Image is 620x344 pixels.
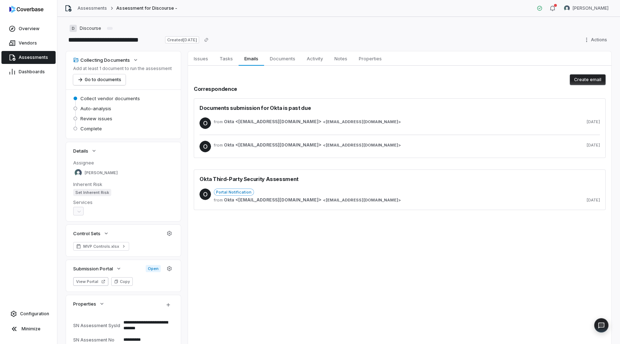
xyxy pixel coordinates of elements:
span: Assessments [19,55,48,60]
button: Submission Portal [71,262,124,275]
button: DDiscourse [67,22,103,35]
span: Details [73,148,88,154]
div: Collecting Documents [73,57,130,63]
span: Discourse [80,25,101,31]
span: MVP Controls.xlsx [83,243,119,249]
span: Activity [304,54,326,63]
span: Configuration [20,311,49,317]
button: Minimize [3,322,54,336]
a: Configuration [3,307,54,320]
span: [EMAIL_ADDRESS][DOMAIN_NAME] [326,119,398,125]
a: Overview [1,22,56,35]
span: [PERSON_NAME] [85,170,118,176]
span: [PERSON_NAME] [573,5,609,11]
span: Vendors [19,40,37,46]
span: [DATE] [587,197,600,203]
span: Auto-analysis [80,105,111,112]
a: Vendors [1,37,56,50]
span: from [214,143,221,148]
span: O [199,141,211,152]
span: Properties [73,301,96,307]
button: Details [71,144,99,157]
div: SN Assessment No [73,337,121,343]
span: Emails [241,54,261,63]
span: Review issues [80,115,112,122]
span: Okta <[EMAIL_ADDRESS][DOMAIN_NAME]> [224,197,321,203]
span: from [214,197,221,203]
span: Okta Third-Party Security Assessment [199,175,299,183]
span: > [224,142,401,148]
span: Issues [191,54,211,63]
button: Copy link [200,33,213,46]
span: > [224,119,401,125]
span: Okta <[EMAIL_ADDRESS][DOMAIN_NAME]> [224,142,321,148]
button: View Portal [73,277,108,286]
a: Assessments [77,5,107,11]
span: O [199,117,211,129]
span: Documents submission for Okta is past due [199,104,311,112]
span: Properties [356,54,385,63]
span: Dashboards [19,69,45,75]
span: < [323,119,326,125]
span: Submission Portal [73,265,113,272]
span: Open [146,265,161,272]
button: Copy [111,277,133,286]
img: Sayantan Bhattacherjee avatar [75,169,82,176]
span: > [224,197,401,203]
span: Overview [19,26,39,32]
span: Notes [332,54,350,63]
span: Control Sets [73,230,100,237]
span: Created [DATE] [165,36,199,43]
span: Collect vendor documents [80,95,140,102]
span: Minimize [22,326,41,332]
dt: Inherent Risk [73,181,174,187]
img: Sayantan Bhattacherjee avatar [564,5,570,11]
span: Okta <[EMAIL_ADDRESS][DOMAIN_NAME]> [224,119,321,125]
a: Dashboards [1,65,56,78]
span: Documents [267,54,298,63]
span: from [214,119,221,125]
span: [EMAIL_ADDRESS][DOMAIN_NAME] [326,197,398,203]
button: Sayantan Bhattacherjee avatar[PERSON_NAME] [560,3,613,14]
dt: Assignee [73,159,174,166]
button: Properties [71,297,107,310]
span: O [199,189,211,200]
span: [EMAIL_ADDRESS][DOMAIN_NAME] [326,143,398,148]
button: Actions [582,34,611,45]
span: Assessment for Discourse - [116,5,177,11]
span: < [323,143,326,148]
img: logo-D7KZi-bG.svg [9,6,43,13]
span: [DATE] [587,143,600,148]
div: SN Assessment SysId [73,323,121,328]
button: Create email [570,74,606,85]
span: [DATE] [587,119,600,125]
a: Assessments [1,51,56,64]
p: Add at least 1 document to run the assessment [73,66,172,71]
a: MVP Controls.xlsx [73,242,129,251]
button: Collecting Documents [71,54,141,66]
button: Control Sets [71,227,111,240]
span: Tasks [217,54,236,63]
button: Go to documents [73,74,126,85]
span: < [323,197,326,203]
span: Portal Notification [214,189,254,196]
dt: Services [73,199,174,205]
h2: Correspondence [194,85,606,93]
span: Complete [80,125,102,132]
span: Set Inherent Risk [73,189,111,196]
